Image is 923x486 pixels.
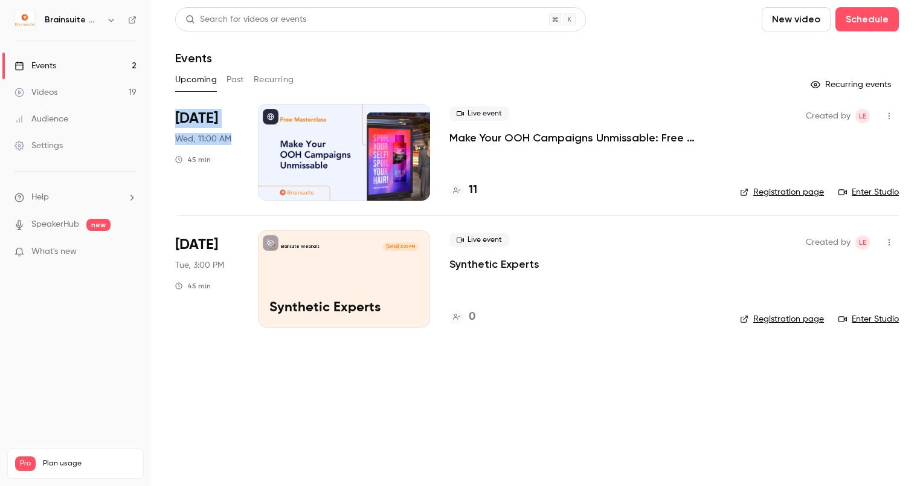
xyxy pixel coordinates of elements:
span: Created by [806,109,851,123]
button: Schedule [835,7,899,31]
a: Make Your OOH Campaigns Unmissable: Free Masterclass [449,131,721,145]
span: [DATE] [175,235,218,254]
button: Past [227,70,244,89]
span: new [86,219,111,231]
a: Synthetic ExpertsBrainsuite Webinars[DATE] 3:00 PMSynthetic Experts [258,230,430,327]
span: What's new [31,245,77,258]
span: Plan usage [43,459,136,468]
div: 45 min [175,281,211,291]
a: Enter Studio [838,186,899,198]
button: Recurring [254,70,294,89]
div: Sep 3 Wed, 11:00 AM (Europe/Berlin) [175,104,239,201]
a: 11 [449,182,477,198]
span: [DATE] 3:00 PM [382,242,418,251]
div: Events [14,60,56,72]
h1: Events [175,51,212,65]
span: [DATE] [175,109,218,128]
li: help-dropdown-opener [14,191,137,204]
div: Sep 30 Tue, 3:00 PM (Europe/Berlin) [175,230,239,327]
h4: 0 [469,309,475,325]
span: LE [859,109,866,123]
a: Synthetic Experts [449,257,539,271]
span: LE [859,235,866,250]
div: Videos [14,86,57,99]
iframe: Noticeable Trigger [122,247,137,258]
span: Louisa Edokpayi [855,109,870,123]
a: Enter Studio [838,313,899,325]
a: 0 [449,309,475,325]
a: Registration page [740,313,824,325]
div: Settings [14,140,63,152]
div: Audience [14,113,68,125]
a: Registration page [740,186,824,198]
span: Live event [449,106,509,121]
button: New video [762,7,831,31]
p: Synthetic Experts [269,300,419,316]
span: Tue, 3:00 PM [175,259,224,271]
span: Live event [449,233,509,247]
a: SpeakerHub [31,218,79,231]
span: Created by [806,235,851,250]
button: Upcoming [175,70,217,89]
span: Help [31,191,49,204]
img: Brainsuite Webinars [15,10,34,30]
span: Wed, 11:00 AM [175,133,231,145]
div: 45 min [175,155,211,164]
span: Pro [15,456,36,471]
span: Louisa Edokpayi [855,235,870,250]
button: Recurring events [805,75,899,94]
div: Search for videos or events [185,13,306,26]
h6: Brainsuite Webinars [45,14,101,26]
h4: 11 [469,182,477,198]
p: Brainsuite Webinars [281,244,320,250]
